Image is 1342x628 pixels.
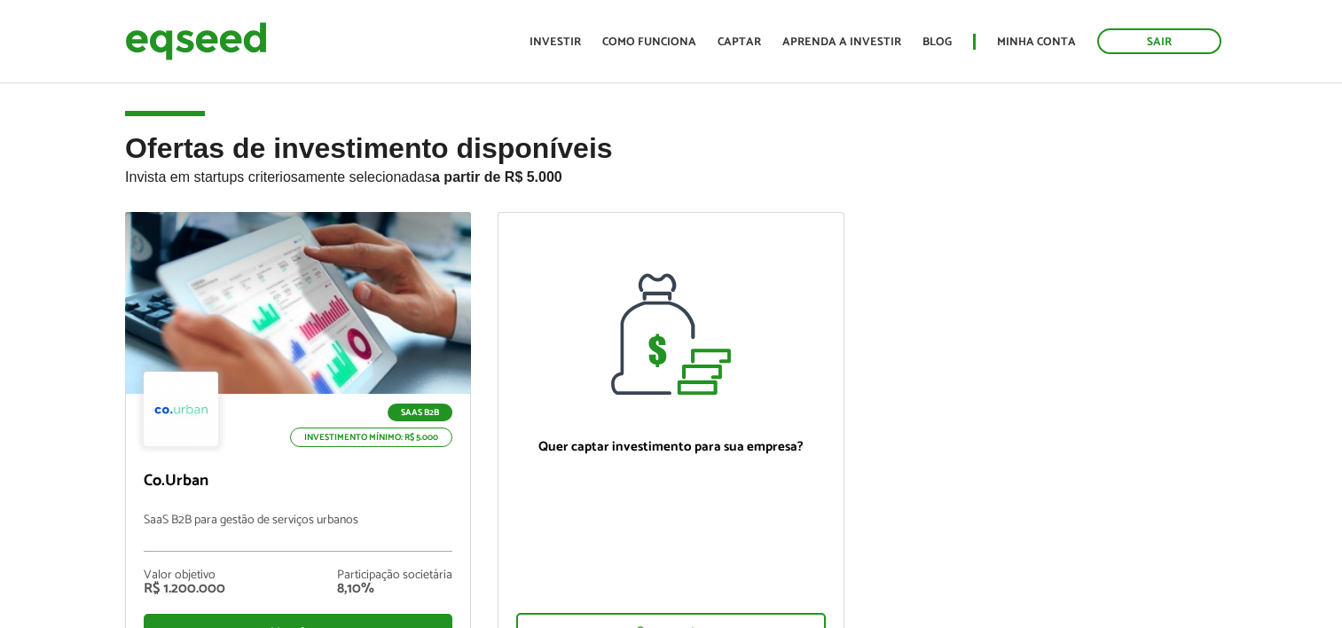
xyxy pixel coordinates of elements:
[144,514,452,552] p: SaaS B2B para gestão de serviços urbanos
[602,36,696,48] a: Como funciona
[1097,28,1221,54] a: Sair
[290,428,452,447] p: Investimento mínimo: R$ 5.000
[432,169,562,184] strong: a partir de R$ 5.000
[125,164,1217,185] p: Invista em startups criteriosamente selecionadas
[718,36,761,48] a: Captar
[144,472,452,491] p: Co.Urban
[144,582,225,596] div: R$ 1.200.000
[516,439,825,455] p: Quer captar investimento para sua empresa?
[125,133,1217,212] h2: Ofertas de investimento disponíveis
[337,582,452,596] div: 8,10%
[125,18,267,65] img: EqSeed
[388,404,452,421] p: SaaS B2B
[782,36,901,48] a: Aprenda a investir
[922,36,952,48] a: Blog
[144,569,225,582] div: Valor objetivo
[337,569,452,582] div: Participação societária
[997,36,1076,48] a: Minha conta
[530,36,581,48] a: Investir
